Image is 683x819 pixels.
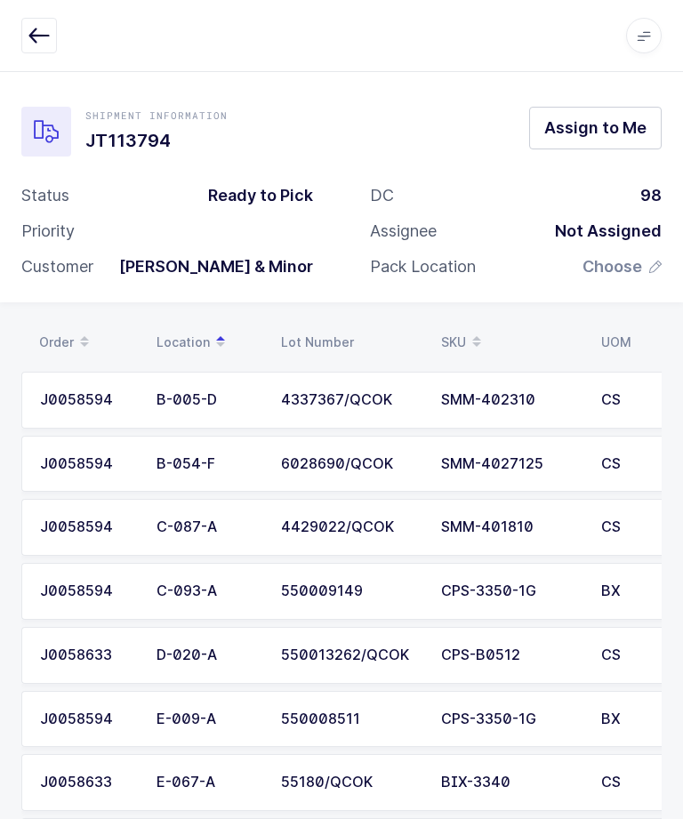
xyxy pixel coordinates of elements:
[601,583,651,599] div: BX
[601,711,651,727] div: BX
[281,711,420,727] div: 550008511
[21,256,93,277] div: Customer
[601,456,651,472] div: CS
[601,775,651,791] div: CS
[601,647,651,663] div: CS
[40,519,135,535] div: J0058594
[157,456,260,472] div: B-054-F
[441,327,580,357] div: SKU
[601,335,651,349] div: UOM
[281,775,420,791] div: 55180/QCOK
[601,519,651,535] div: CS
[105,256,313,277] div: [PERSON_NAME] & Minor
[21,221,75,242] div: Priority
[441,583,580,599] div: CPS-3350-1G
[370,256,476,277] div: Pack Location
[157,327,260,357] div: Location
[441,647,580,663] div: CPS-B0512
[583,256,642,277] span: Choose
[21,185,69,206] div: Status
[529,107,662,149] button: Assign to Me
[441,775,580,791] div: BIX-3340
[157,392,260,408] div: B-005-D
[40,647,135,663] div: J0058633
[441,392,580,408] div: SMM-402310
[40,775,135,791] div: J0058633
[157,647,260,663] div: D-020-A
[541,221,662,242] div: Not Assigned
[281,456,420,472] div: 6028690/QCOK
[601,392,651,408] div: CS
[85,126,228,155] h1: JT113794
[40,583,135,599] div: J0058594
[157,583,260,599] div: C-093-A
[441,456,580,472] div: SMM-4027125
[281,583,420,599] div: 550009149
[194,185,313,206] div: Ready to Pick
[544,116,647,139] span: Assign to Me
[281,647,420,663] div: 550013262/QCOK
[157,519,260,535] div: C-087-A
[441,711,580,727] div: CPS-3350-1G
[85,108,228,123] div: Shipment Information
[40,456,135,472] div: J0058594
[39,327,135,357] div: Order
[583,256,662,277] button: Choose
[157,775,260,791] div: E-067-A
[370,221,437,242] div: Assignee
[281,392,420,408] div: 4337367/QCOK
[281,519,420,535] div: 4429022/QCOK
[281,335,420,349] div: Lot Number
[40,392,135,408] div: J0058594
[640,186,662,205] span: 98
[441,519,580,535] div: SMM-401810
[40,711,135,727] div: J0058594
[157,711,260,727] div: E-009-A
[370,185,394,206] div: DC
